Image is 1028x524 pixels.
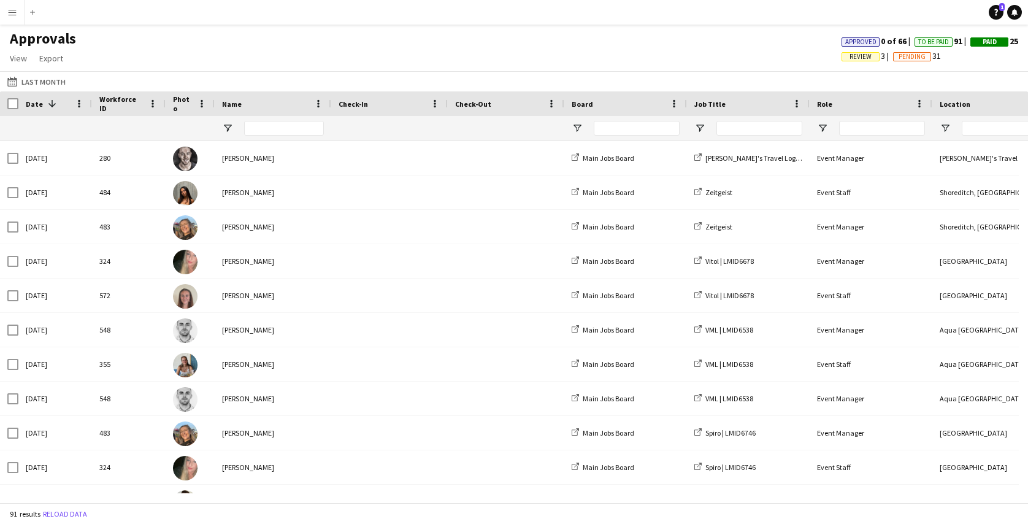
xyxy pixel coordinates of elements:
[215,244,331,278] div: [PERSON_NAME]
[572,463,634,472] a: Main Jobs Board
[18,450,92,484] div: [DATE]
[173,181,198,206] img: Kitty Pattinson
[173,456,198,480] img: Emma Kelly
[583,394,634,403] span: Main Jobs Board
[583,463,634,472] span: Main Jobs Board
[215,279,331,312] div: [PERSON_NAME]
[572,394,634,403] a: Main Jobs Board
[893,50,941,61] span: 31
[842,36,915,47] span: 0 of 66
[215,313,331,347] div: [PERSON_NAME]
[215,416,331,450] div: [PERSON_NAME]
[173,353,198,377] img: Charlotte Hadden-wight
[572,428,634,437] a: Main Jobs Board
[572,256,634,266] a: Main Jobs Board
[215,485,331,518] div: [PERSON_NAME]
[92,175,166,209] div: 484
[222,99,242,109] span: Name
[694,394,753,403] a: VML | LMID6538
[810,175,932,209] div: Event Staff
[940,99,970,109] span: Location
[915,36,970,47] span: 91
[989,5,1003,20] a: 1
[215,382,331,415] div: [PERSON_NAME]
[92,244,166,278] div: 324
[705,428,756,437] span: Spiro | LMID6746
[173,490,198,515] img: Dan Johnson
[810,313,932,347] div: Event Manager
[18,141,92,175] div: [DATE]
[810,416,932,450] div: Event Manager
[694,428,756,437] a: Spiro | LMID6746
[92,485,166,518] div: 568
[92,279,166,312] div: 572
[173,94,193,113] span: Photo
[583,360,634,369] span: Main Jobs Board
[572,222,634,231] a: Main Jobs Board
[5,74,68,89] button: Last Month
[26,99,43,109] span: Date
[705,360,753,369] span: VML | LMID6538
[18,210,92,244] div: [DATE]
[899,53,926,61] span: Pending
[810,347,932,381] div: Event Staff
[572,188,634,197] a: Main Jobs Board
[583,188,634,197] span: Main Jobs Board
[694,123,705,134] button: Open Filter Menu
[694,360,753,369] a: VML | LMID6538
[694,463,756,472] a: Spiro | LMID6746
[705,394,753,403] span: VML | LMID6538
[970,36,1018,47] span: 25
[18,279,92,312] div: [DATE]
[173,147,198,171] img: Arthur Thomas
[92,382,166,415] div: 548
[594,121,680,136] input: Board Filter Input
[810,382,932,415] div: Event Manager
[810,210,932,244] div: Event Manager
[92,450,166,484] div: 324
[918,38,949,46] span: To Be Paid
[92,313,166,347] div: 548
[18,313,92,347] div: [DATE]
[983,38,997,46] span: Paid
[173,422,198,446] img: Rebecca Kitto
[215,210,331,244] div: [PERSON_NAME]
[18,416,92,450] div: [DATE]
[215,347,331,381] div: [PERSON_NAME]
[92,347,166,381] div: 355
[705,463,756,472] span: Spiro | LMID6746
[10,53,27,64] span: View
[215,175,331,209] div: [PERSON_NAME]
[716,121,802,136] input: Job Title Filter Input
[810,244,932,278] div: Event Manager
[705,325,753,334] span: VML | LMID6538
[92,141,166,175] div: 280
[572,325,634,334] a: Main Jobs Board
[173,284,198,309] img: Evangeline Webb
[92,210,166,244] div: 483
[583,291,634,300] span: Main Jobs Board
[694,256,754,266] a: Vitol | LMID6678
[222,123,233,134] button: Open Filter Menu
[39,53,63,64] span: Export
[173,250,198,274] img: Emma Kelly
[842,50,893,61] span: 3
[173,387,198,412] img: Edward Gibson
[572,123,583,134] button: Open Filter Menu
[705,256,754,266] span: Vitol | LMID6678
[845,38,876,46] span: Approved
[694,99,726,109] span: Job Title
[18,244,92,278] div: [DATE]
[572,291,634,300] a: Main Jobs Board
[839,121,925,136] input: Role Filter Input
[850,53,872,61] span: Review
[583,153,634,163] span: Main Jobs Board
[694,325,753,334] a: VML | LMID6538
[810,485,932,518] div: Event Staff
[810,141,932,175] div: Event Manager
[18,382,92,415] div: [DATE]
[244,121,324,136] input: Name Filter Input
[18,347,92,381] div: [DATE]
[694,188,732,197] a: Zeitgeist
[92,416,166,450] div: 483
